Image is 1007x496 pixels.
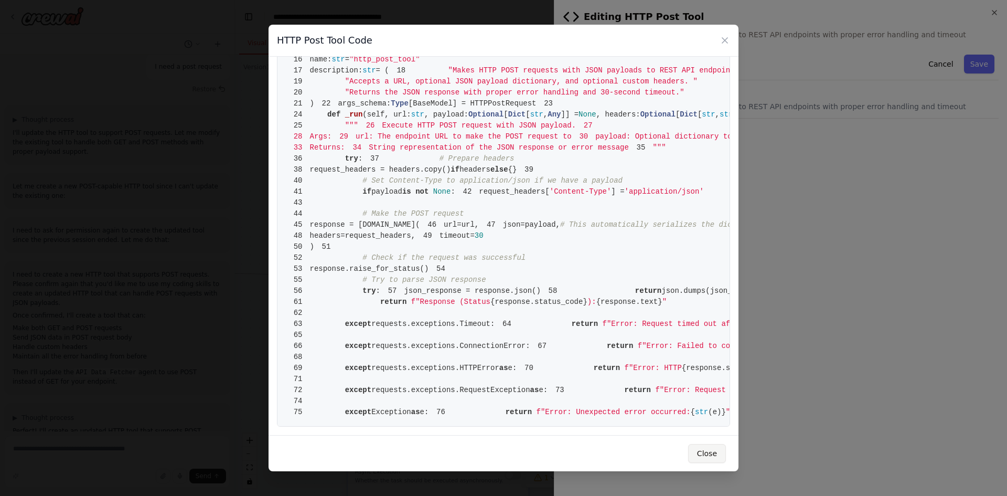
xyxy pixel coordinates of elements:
[409,99,537,108] span: [BaseModel] = HTTPPostRequest
[314,98,338,109] span: 22
[286,197,310,208] span: 43
[662,298,667,306] span: "
[715,110,720,119] span: ,
[640,110,676,119] span: Optional
[345,88,684,97] span: "Returns the JSON response with proper error handling and 30-second timeout."
[629,142,653,153] span: 35
[550,187,612,196] span: 'Content-Type'
[286,341,310,352] span: 66
[286,186,310,197] span: 41
[380,287,541,295] span: json_response = response.json()
[286,352,310,363] span: 68
[345,154,358,163] span: try
[286,286,310,297] span: 56
[402,187,411,196] span: is
[499,364,508,372] span: as
[327,110,340,119] span: def
[508,110,526,119] span: Dict
[286,230,310,241] span: 48
[652,143,666,152] span: """
[490,165,508,174] span: else
[310,55,332,64] span: name:
[517,363,541,374] span: 70
[338,99,391,108] span: args_schema:
[543,110,548,119] span: ,
[362,209,464,218] span: # Make the POST request
[579,110,596,119] span: None
[587,298,596,306] span: ):
[596,110,640,119] span: , headers:
[415,187,428,196] span: not
[345,386,371,394] span: except
[607,342,633,350] span: return
[594,364,620,372] span: return
[371,408,411,416] span: Exception
[572,320,598,328] span: return
[389,65,413,76] span: 18
[286,219,310,230] span: 45
[504,110,508,119] span: [
[537,408,691,416] span: f"Error: Unexpected error occurred:
[661,287,807,295] span: json.dumps(json_response, indent=
[286,308,310,319] span: 62
[479,219,503,230] span: 47
[625,187,704,196] span: 'application/json'
[541,286,565,297] span: 58
[708,408,726,416] span: (e)}
[428,263,453,275] span: 54
[625,386,651,394] span: return
[286,241,310,252] span: 50
[362,110,367,119] span: (
[286,98,310,109] span: 21
[517,164,541,175] span: 39
[286,175,310,186] span: 40
[508,364,517,372] span: e:
[286,54,310,65] span: 16
[695,408,708,416] span: str
[638,342,788,350] span: f"Error: Failed to connect to URL:
[362,66,376,75] span: str
[411,408,420,416] span: as
[286,275,310,286] span: 55
[286,65,310,76] span: 17
[415,230,440,241] span: 49
[451,165,459,174] span: if
[576,120,600,131] span: 27
[572,132,877,141] span: payload: Optional dictionary to send as JSON in the request body
[358,121,576,130] span: Execute HTTP POST request with JSON payload.
[506,408,532,416] span: return
[691,408,695,416] span: {
[362,187,371,196] span: if
[376,287,380,295] span: :
[286,120,310,131] span: 25
[286,396,310,407] span: 74
[345,110,363,119] span: _run
[371,364,499,372] span: requests.exceptions.HTTPError
[548,110,561,119] span: Any
[490,298,587,306] span: {response.status_code}
[286,87,310,98] span: 20
[611,187,624,196] span: ] =
[451,187,455,196] span: :
[676,110,680,119] span: [
[345,143,629,152] span: String representation of the JSON response or error message
[726,408,730,416] span: "
[286,263,310,275] span: 53
[371,386,530,394] span: requests.exceptions.RequestException
[286,385,310,396] span: 72
[625,364,682,372] span: f"Error: HTTP
[286,374,310,385] span: 71
[286,220,420,229] span: response = [DOMAIN_NAME](
[345,320,371,328] span: except
[530,110,543,119] span: str
[433,187,451,196] span: None
[362,153,387,164] span: 37
[720,110,733,119] span: str
[286,407,310,418] span: 75
[362,287,376,295] span: try
[286,319,310,330] span: 63
[440,231,475,240] span: timeout=
[345,408,371,416] span: except
[277,33,372,48] h3: HTTP Post Tool Code
[508,165,517,174] span: {}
